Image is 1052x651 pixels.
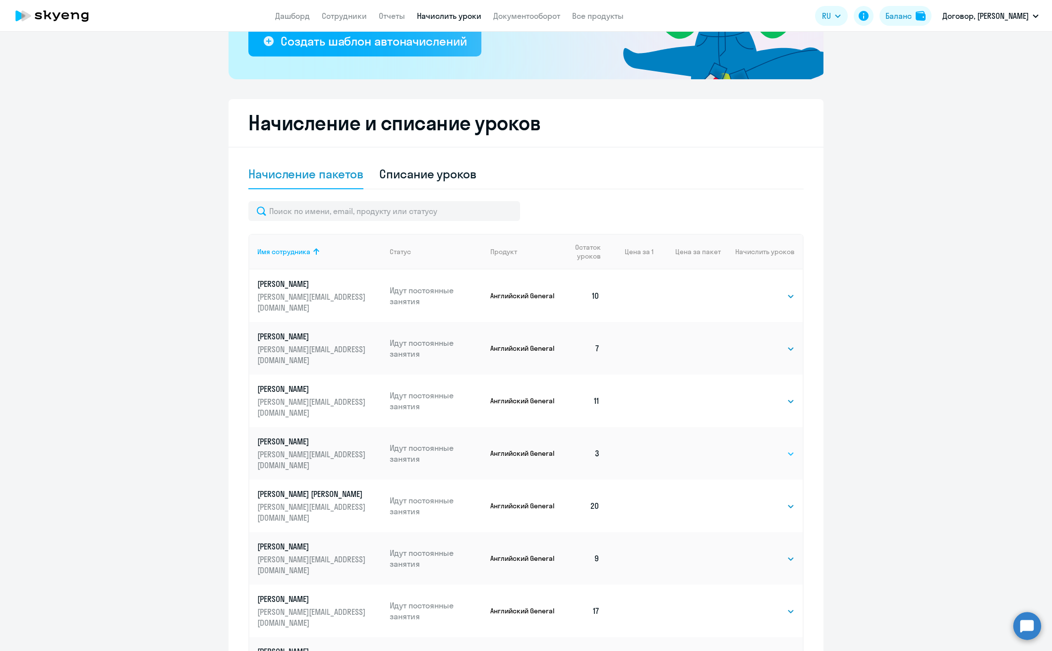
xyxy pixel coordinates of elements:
[257,436,382,471] a: [PERSON_NAME][PERSON_NAME][EMAIL_ADDRESS][DOMAIN_NAME]
[572,11,624,21] a: Все продукты
[257,344,368,366] p: [PERSON_NAME][EMAIL_ADDRESS][DOMAIN_NAME]
[257,436,368,447] p: [PERSON_NAME]
[390,390,483,412] p: Идут постоянные занятия
[879,6,932,26] button: Балансbalance
[490,247,517,256] div: Продукт
[885,10,912,22] div: Баланс
[248,27,481,56] button: Создать шаблон автоначислений
[390,442,483,464] p: Идут постоянные занятия
[942,10,1029,22] p: Договор, [PERSON_NAME]
[493,11,560,21] a: Документооборот
[490,247,557,256] div: Продукт
[257,449,368,471] p: [PERSON_NAME][EMAIL_ADDRESS][DOMAIN_NAME]
[257,331,382,366] a: [PERSON_NAME][PERSON_NAME][EMAIL_ADDRESS][DOMAIN_NAME]
[379,166,476,182] div: Списание уроков
[257,488,382,523] a: [PERSON_NAME] [PERSON_NAME][PERSON_NAME][EMAIL_ADDRESS][DOMAIN_NAME]
[322,11,367,21] a: Сотрудники
[257,488,368,499] p: [PERSON_NAME] [PERSON_NAME]
[257,554,368,576] p: [PERSON_NAME][EMAIL_ADDRESS][DOMAIN_NAME]
[390,337,483,359] p: Идут постоянные занятия
[490,344,557,353] p: Английский General
[653,234,721,270] th: Цена за пакет
[490,291,557,300] p: Английский General
[557,322,608,375] td: 7
[257,383,368,394] p: [PERSON_NAME]
[490,554,557,563] p: Английский General
[937,4,1044,28] button: Договор, [PERSON_NAME]
[275,11,310,21] a: Дашборд
[257,541,368,552] p: [PERSON_NAME]
[257,594,382,628] a: [PERSON_NAME][PERSON_NAME][EMAIL_ADDRESS][DOMAIN_NAME]
[257,278,382,313] a: [PERSON_NAME][PERSON_NAME][EMAIL_ADDRESS][DOMAIN_NAME]
[390,495,483,517] p: Идут постоянные занятия
[257,594,368,604] p: [PERSON_NAME]
[248,166,363,182] div: Начисление пакетов
[490,449,557,458] p: Английский General
[608,234,653,270] th: Цена за 1
[565,243,608,261] div: Остаток уроков
[557,585,608,637] td: 17
[390,547,483,569] p: Идут постоянные занятия
[281,33,467,49] div: Создать шаблон автоначислений
[557,480,608,532] td: 20
[379,11,405,21] a: Отчеты
[490,501,557,510] p: Английский General
[557,532,608,585] td: 9
[257,501,368,523] p: [PERSON_NAME][EMAIL_ADDRESS][DOMAIN_NAME]
[257,278,368,289] p: [PERSON_NAME]
[490,606,557,615] p: Английский General
[248,111,804,135] h2: Начисление и списание уроков
[390,600,483,622] p: Идут постоянные занятия
[248,201,520,221] input: Поиск по имени, email, продукту или статусу
[257,606,368,628] p: [PERSON_NAME][EMAIL_ADDRESS][DOMAIN_NAME]
[557,270,608,322] td: 10
[257,247,310,256] div: Имя сотрудника
[390,285,483,307] p: Идут постоянные занятия
[417,11,481,21] a: Начислить уроки
[257,331,368,342] p: [PERSON_NAME]
[557,375,608,427] td: 11
[257,291,368,313] p: [PERSON_NAME][EMAIL_ADDRESS][DOMAIN_NAME]
[257,383,382,418] a: [PERSON_NAME][PERSON_NAME][EMAIL_ADDRESS][DOMAIN_NAME]
[822,10,831,22] span: RU
[390,247,411,256] div: Статус
[490,396,557,405] p: Английский General
[815,6,848,26] button: RU
[721,234,803,270] th: Начислить уроков
[257,541,382,576] a: [PERSON_NAME][PERSON_NAME][EMAIL_ADDRESS][DOMAIN_NAME]
[557,427,608,480] td: 3
[257,396,368,418] p: [PERSON_NAME][EMAIL_ADDRESS][DOMAIN_NAME]
[390,247,483,256] div: Статус
[916,11,926,21] img: balance
[257,247,382,256] div: Имя сотрудника
[565,243,600,261] span: Остаток уроков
